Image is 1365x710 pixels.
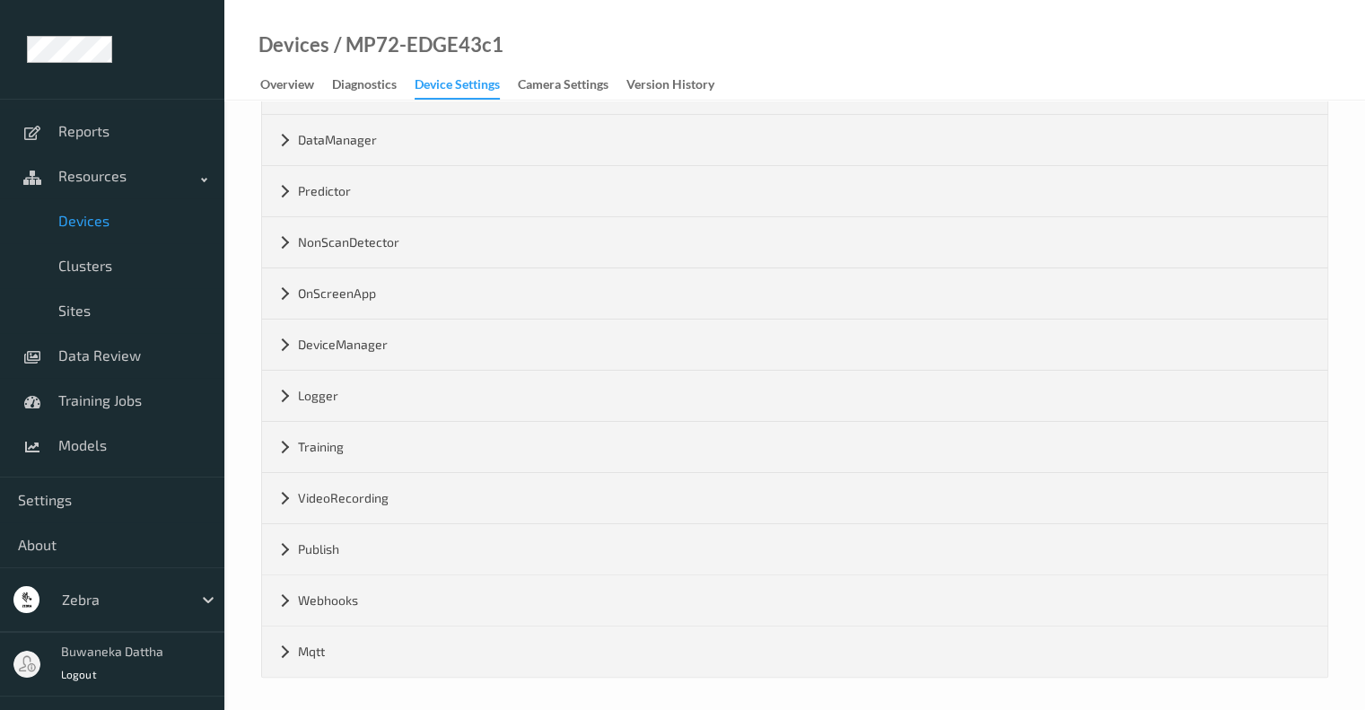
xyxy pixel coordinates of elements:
[262,268,1327,319] div: OnScreenApp
[415,73,518,100] a: Device Settings
[518,75,608,98] div: Camera Settings
[518,73,626,98] a: Camera Settings
[415,75,500,100] div: Device Settings
[262,422,1327,472] div: Training
[258,36,329,54] a: Devices
[260,75,314,98] div: Overview
[626,73,732,98] a: Version History
[262,166,1327,216] div: Predictor
[262,575,1327,626] div: Webhooks
[262,217,1327,267] div: NonScanDetector
[329,36,503,54] div: / MP72-EDGE43c1
[262,627,1327,677] div: Mqtt
[332,75,397,98] div: Diagnostics
[262,115,1327,165] div: DataManager
[260,73,332,98] a: Overview
[262,320,1327,370] div: DeviceManager
[262,371,1327,421] div: Logger
[626,75,714,98] div: Version History
[262,473,1327,523] div: VideoRecording
[262,524,1327,574] div: Publish
[332,73,415,98] a: Diagnostics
